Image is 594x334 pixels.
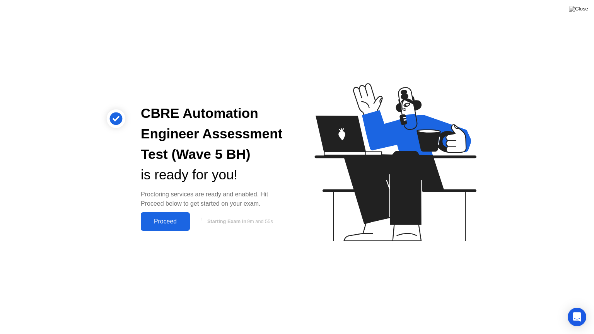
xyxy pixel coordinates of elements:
div: Proctoring services are ready and enabled. Hit Proceed below to get started on your exam. [141,190,285,208]
img: Close [569,6,588,12]
div: Proceed [143,218,188,225]
div: Open Intercom Messenger [568,308,586,326]
button: Proceed [141,212,190,231]
span: 9m and 55s [247,218,273,224]
div: is ready for you! [141,165,285,185]
div: CBRE Automation Engineer Assessment Test (Wave 5 BH) [141,103,285,164]
button: Starting Exam in9m and 55s [194,214,285,229]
